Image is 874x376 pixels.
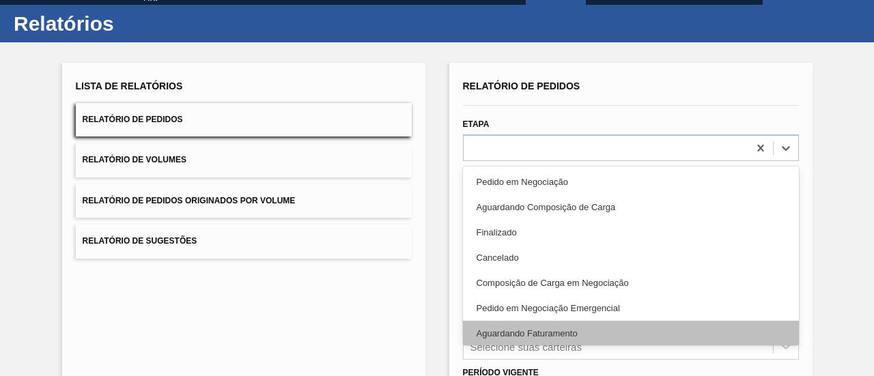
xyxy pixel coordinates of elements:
[477,252,519,263] font: Cancelado
[477,328,578,338] font: Aguardando Faturamento
[83,237,197,246] font: Relatório de Sugestões
[14,12,114,35] font: Relatórios
[477,202,616,212] font: Aguardando Composição de Carga
[83,115,183,124] font: Relatório de Pedidos
[463,81,580,91] font: Relatório de Pedidos
[83,156,186,165] font: Relatório de Volumes
[470,341,582,352] font: Selecione suas carteiras
[76,143,412,177] button: Relatório de Volumes
[477,227,517,237] font: Finalizado
[76,81,183,91] font: Lista de Relatórios
[76,184,412,218] button: Relatório de Pedidos Originados por Volume
[477,177,568,187] font: Pedido em Negociação
[463,119,490,129] font: Etapa
[76,103,412,136] button: Relatório de Pedidos
[477,278,629,288] font: Composição de Carga em Negociação
[477,303,620,313] font: Pedido em Negociação Emergencial
[76,225,412,258] button: Relatório de Sugestões
[83,196,296,205] font: Relatório de Pedidos Originados por Volume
